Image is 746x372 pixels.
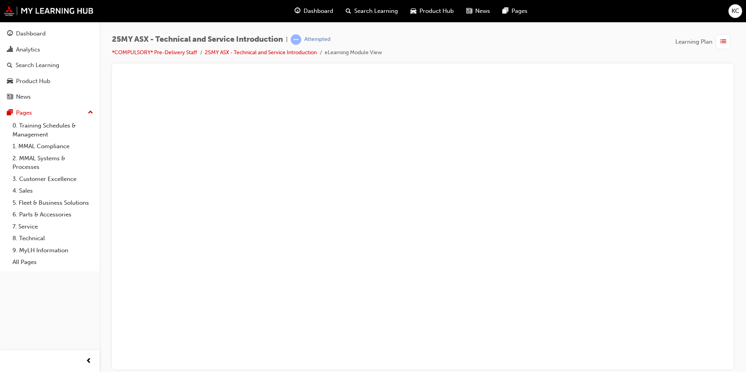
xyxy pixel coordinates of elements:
a: 0. Training Schedules & Management [9,120,96,140]
span: pages-icon [503,6,508,16]
div: Attempted [304,36,330,43]
span: car-icon [410,6,416,16]
a: 2. MMAL Systems & Processes [9,152,96,173]
span: | [286,35,288,44]
div: Dashboard [16,29,46,38]
div: Product Hub [16,77,50,86]
span: news-icon [466,6,472,16]
button: DashboardAnalyticsSearch LearningProduct HubNews [3,25,96,106]
span: Dashboard [304,7,333,16]
a: car-iconProduct Hub [404,3,460,19]
span: Search Learning [354,7,398,16]
div: News [16,92,31,101]
span: Product Hub [419,7,454,16]
a: 9. MyLH Information [9,244,96,257]
span: 25MY ASX - Technical and Service Introduction [112,35,283,44]
span: Pages [512,7,528,16]
button: KC [728,4,742,18]
div: Search Learning [16,61,59,70]
span: search-icon [346,6,351,16]
span: pages-icon [7,110,13,117]
a: All Pages [9,256,96,268]
div: Analytics [16,45,40,54]
a: 6. Parts & Accessories [9,209,96,221]
a: 1. MMAL Compliance [9,140,96,152]
span: car-icon [7,78,13,85]
a: Analytics [3,43,96,57]
div: Pages [16,108,32,117]
span: list-icon [720,37,726,47]
a: 4. Sales [9,185,96,197]
button: Pages [3,106,96,120]
span: KC [732,7,739,16]
a: News [3,90,96,104]
span: Learning Plan [675,37,712,46]
span: guage-icon [295,6,300,16]
a: Product Hub [3,74,96,89]
a: Search Learning [3,58,96,73]
span: search-icon [7,62,12,69]
a: 5. Fleet & Business Solutions [9,197,96,209]
a: *COMPULSORY* Pre-Delivery Staff [112,49,197,56]
li: eLearning Module View [325,48,382,57]
button: Learning Plan [675,34,734,49]
a: news-iconNews [460,3,496,19]
a: guage-iconDashboard [288,3,339,19]
a: pages-iconPages [496,3,534,19]
span: learningRecordVerb_ATTEMPT-icon [291,34,301,45]
a: 8. Technical [9,232,96,244]
a: Dashboard [3,27,96,41]
a: 3. Customer Excellence [9,173,96,185]
span: News [475,7,490,16]
span: prev-icon [86,356,92,366]
span: news-icon [7,94,13,101]
span: chart-icon [7,46,13,53]
a: 25MY ASX - Technical and Service Introduction [205,49,317,56]
a: search-iconSearch Learning [339,3,404,19]
span: up-icon [88,108,93,118]
img: mmal [4,6,94,16]
a: 7. Service [9,221,96,233]
span: guage-icon [7,30,13,37]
